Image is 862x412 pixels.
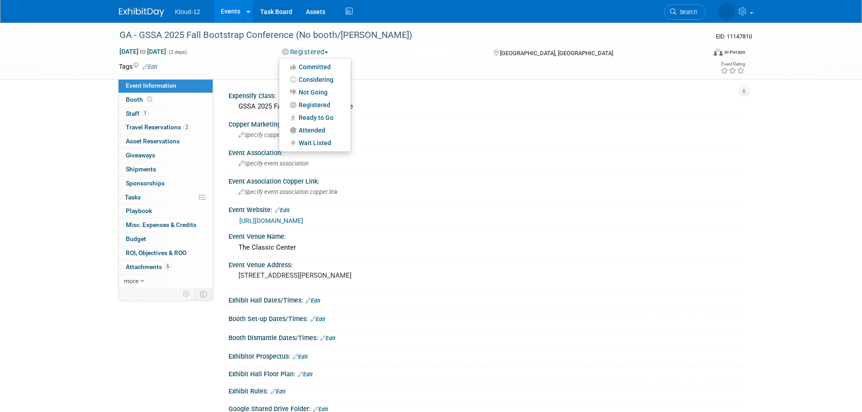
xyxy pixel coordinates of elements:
div: Event Rating [720,62,745,66]
a: Travel Reservations2 [119,121,213,134]
a: Edit [305,298,320,304]
div: Event Website: [229,203,743,215]
div: In-Person [724,49,745,56]
div: GA - GSSA 2025 Fall Bootstrap Conference (No booth/[PERSON_NAME]) [116,27,692,43]
span: [DATE] [DATE] [119,47,167,56]
span: to [138,48,147,55]
span: ROI, Objectives & ROO [126,249,186,256]
a: Giveaways [119,149,213,162]
div: Exhibit Hall Dates/Times: [229,294,743,305]
span: 5 [164,263,171,270]
span: Specify event association [238,160,309,167]
span: Booth [126,96,154,103]
td: Toggle Event Tabs [194,288,213,300]
span: more [124,277,138,284]
img: Gabriela Bravo-Chigwere [718,3,735,20]
div: Event Venue Name: [229,230,743,241]
a: Attachments5 [119,260,213,274]
span: Event ID: 11147810 [716,33,752,40]
a: Staff1 [119,107,213,121]
td: Tags [119,62,157,71]
span: Kloud-12 [175,8,200,15]
span: Attachments [126,263,171,270]
pre: [STREET_ADDRESS][PERSON_NAME] [238,271,433,279]
span: Event Information [126,82,176,89]
a: Sponsorships [119,177,213,190]
a: Edit [293,354,308,360]
div: Event Association Copper Link: [229,175,743,186]
img: ExhibitDay [119,8,164,17]
span: Travel Reservations [126,123,190,131]
a: Budget [119,232,213,246]
span: Asset Reservations [126,137,180,145]
div: Event Format [652,47,746,61]
a: Ready to Go [279,111,351,124]
a: Edit [275,207,290,213]
span: 1 [142,110,148,117]
a: Event Information [119,79,213,93]
a: [URL][DOMAIN_NAME] [239,217,303,224]
a: Shipments [119,163,213,176]
a: Playbook [119,204,213,218]
span: Staff [126,110,148,117]
img: Format-Inperson.png [714,48,723,56]
a: Edit [271,388,286,395]
td: Personalize Event Tab Strip [179,288,195,300]
div: Exhibit Rules: [229,384,743,396]
span: Search [676,9,697,15]
span: Tasks [125,194,141,201]
div: Exhibit Hall Floor Plan: [229,367,743,379]
span: Shipments [126,166,156,173]
a: Edit [320,335,335,341]
span: Booth not reserved yet [145,96,154,103]
button: Registered [279,47,332,57]
div: Booth Dismantle Dates/Times: [229,331,743,343]
span: (2 days) [168,49,187,55]
a: Edit [310,316,325,322]
a: Misc. Expenses & Credits [119,218,213,232]
a: Wait Listed [279,137,351,149]
a: Not Going [279,86,351,99]
div: The Classic Center [235,241,737,255]
a: Booth [119,93,213,107]
a: Considering [279,73,351,86]
span: Specify event association copper link [238,189,338,195]
div: Booth Set-up Dates/Times: [229,312,743,324]
a: ROI, Objectives & ROO [119,246,213,260]
span: Budget [126,235,146,242]
div: Exhibitor Prospectus: [229,350,743,361]
span: Sponsorships [126,180,165,187]
a: Asset Reservations [119,135,213,148]
a: Registered [279,99,351,111]
div: Copper Marketing Tag: [229,118,743,129]
a: Edit [143,64,157,70]
a: Attended [279,124,351,137]
div: GSSA 2025 Fall Bootstrap Conference [235,99,737,114]
span: Misc. Expenses & Credits [126,221,196,228]
div: Event Association: [229,146,743,157]
span: Giveaways [126,152,155,159]
span: 2 [183,124,190,131]
a: Committed [279,61,351,73]
a: more [119,275,213,288]
div: Event Venue Address: [229,258,743,270]
span: Specify copper marketing tag [238,132,318,138]
span: Playbook [126,207,152,214]
div: Expensify Class: [229,89,743,100]
a: Search [664,4,706,20]
a: Tasks [119,191,213,204]
a: Edit [298,371,313,378]
span: [GEOGRAPHIC_DATA], [GEOGRAPHIC_DATA] [500,50,613,57]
